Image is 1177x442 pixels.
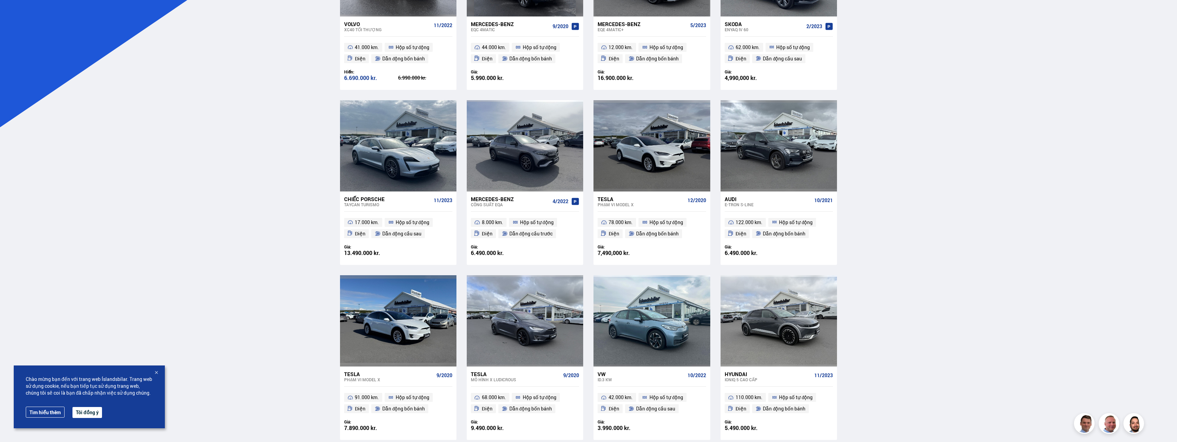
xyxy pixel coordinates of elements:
[471,21,550,27] div: Mercedes-Benz
[434,23,452,28] span: 11/2022
[736,55,746,63] span: Điện
[26,407,65,418] a: Tìm hiểu thêm
[398,75,452,80] div: 6.990.000 kr.
[721,191,837,265] a: Audi e-tron S-LINE 10/2021 122.000 km. Hộp số tự động Điện Dẫn động bốn bánh Giá: 6.490.000 kr.
[482,230,493,238] span: Điện
[725,196,812,202] div: Audi
[736,405,746,413] span: Điện
[688,373,706,378] span: 10/2022
[763,55,802,63] span: Dẫn động cầu sau
[344,69,398,74] div: Hiến:
[340,367,456,440] a: Tesla PHẠM VI MODEL X 9/2020 91.000 km. Hộp số tự động Điện Dẫn động bốn bánh Giá: 7.890.000 kr.
[471,249,504,257] font: 6.490.000 kr.
[725,371,812,377] div: Hyundai
[509,230,553,238] span: Dẫn động cầu trước
[593,191,710,265] a: Tesla PHẠM VI MODEL X 12/2020 78.000 km. Hộp số tự động Điện Dẫn động bốn bánh Giá: 7,490,000 kr.
[344,27,431,32] div: XC40 TỐI THƯỢNG
[649,393,683,402] span: Hộp số tự động
[814,373,833,378] span: 11/2023
[649,218,683,226] span: Hộp số tự động
[471,424,504,432] font: 9.490.000 kr.
[467,191,583,265] a: Mercedes-Benz CÔNG SUẤT EQA 4/2022 8.000 km. Hộp số tự động Điện Dẫn động cầu trước Giá: 6.490.00...
[434,198,452,203] span: 11/2023
[355,393,379,402] span: 91.000 km.
[467,367,583,440] a: Tesla Mô hình X LUDICROUS 9/2020 68.000 km. Hộp số tự động Điện Dẫn động bốn bánh Giá: 9.490.000 kr.
[344,21,431,27] div: Volvo
[344,244,398,249] div: Giá:
[523,393,556,402] span: Hộp số tự động
[355,230,365,238] span: Điện
[344,377,434,382] div: PHẠM VI MODEL X
[598,249,630,257] font: 7,490,000 kr.
[509,405,552,413] span: Dẫn động bốn bánh
[471,69,525,74] div: Giá:
[636,405,675,413] span: Dẫn động cầu sau
[598,27,687,32] div: EQE 4MATIC+
[609,218,633,226] span: 78.000 km.
[471,244,525,249] div: Giá:
[609,230,619,238] span: Điện
[779,218,813,226] span: Hộp số tự động
[471,202,550,207] div: CÔNG SUẤT EQA
[593,16,710,90] a: Mercedes-Benz EQE 4MATIC+ 5/2023 12.000 km. Hộp số tự động Điện Dẫn động bốn bánh Giá: 16.900.000...
[598,244,652,249] div: Giá:
[725,419,779,424] div: Giá:
[598,424,631,432] font: 3.990.000 kr.
[344,202,431,207] div: Taycan TURISMO
[598,202,684,207] div: PHẠM VI MODEL X
[467,16,583,90] a: Mercedes-Benz EQC 4MATIC 9/2020 44.000 km. Hộp số tự động Điện Dẫn động bốn bánh Giá: 5.990.000 kr.
[355,405,365,413] span: Điện
[609,405,619,413] span: Điện
[563,373,579,378] span: 9/2020
[471,419,525,424] div: Giá:
[340,16,456,90] a: Volvo XC40 TỐI THƯỢNG 11/2022 41.000 km. Hộp số tự động Điện Dẫn động bốn bánh Hiến: 6.690.000 kr...
[340,191,456,265] a: Chiếc Porsche Taycan TURISMO 11/2023 17.000 km. Hộp số tự động Điện Dẫn động cầu sau Giá: 13.490....
[553,24,568,29] span: 9/2020
[471,74,504,82] font: 5.990.000 kr.
[553,199,568,204] span: 4/2022
[609,393,633,402] span: 42.000 km.
[636,230,679,238] span: Dẫn động bốn bánh
[344,419,398,424] div: Giá:
[471,371,561,377] div: Tesla
[509,55,552,63] span: Dẫn động bốn bánh
[649,43,683,51] span: Hộp số tự động
[593,367,710,440] a: VW ID.3 KW 10/2022 42.000 km. Hộp số tự động Điện Dẫn động cầu sau Giá: 3.990.000 kr.
[636,55,679,63] span: Dẫn động bốn bánh
[482,405,493,413] span: Điện
[763,230,805,238] span: Dẫn động bốn bánh
[598,419,652,424] div: Giá:
[725,424,758,432] font: 5.490.000 kr.
[609,55,619,63] span: Điện
[725,249,758,257] font: 6.490.000 kr.
[598,377,684,382] div: ID.3 KW
[482,55,493,63] span: Điện
[598,74,634,82] font: 16.900.000 kr.
[779,393,813,402] span: Hộp số tự động
[482,218,503,226] span: 8.000 km.
[721,367,837,440] a: Hyundai IONIQ 5 CAO CẤP 11/2023 110.000 km. Hộp số tự động Điện Dẫn động bốn bánh Giá: 5.490.000 kr.
[736,393,762,402] span: 110.000 km.
[396,218,429,226] span: Hộp số tự động
[736,218,762,226] span: 122.000 km.
[344,249,380,257] font: 13.490.000 kr.
[725,202,812,207] div: e-tron S-LINE
[396,393,429,402] span: Hộp số tự động
[382,405,425,413] span: Dẫn động bốn bánh
[814,198,833,203] span: 10/2021
[609,43,633,51] span: 12.000 km.
[471,196,550,202] div: Mercedes-Benz
[1124,414,1145,435] img: nhp88E3Fdnt1Opn2.png
[344,74,377,82] font: 6.690.000 kr.
[598,196,684,202] div: Tesla
[355,55,365,63] span: Điện
[725,21,804,27] div: Skoda
[736,43,760,51] span: 62.000 km.
[1075,414,1096,435] img: FbJEzSuNWCJXmdc-.webp
[471,377,561,382] div: Mô hình X LUDICROUS
[471,27,550,32] div: EQC 4MATIC
[1100,414,1120,435] img: siFngHWaQ9KaOqBr.png
[437,373,452,378] span: 9/2020
[344,196,431,202] div: Chiếc Porsche
[690,23,706,28] span: 5/2023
